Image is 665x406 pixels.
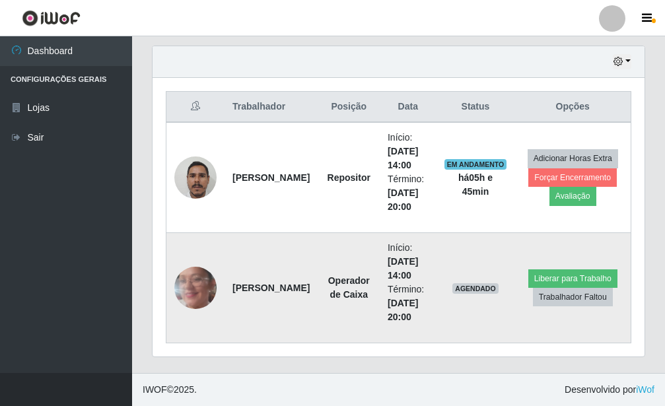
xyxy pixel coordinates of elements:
[318,92,380,123] th: Posição
[533,288,613,306] button: Trabalhador Faltou
[388,172,429,214] li: Término:
[143,384,167,395] span: IWOF
[22,10,81,26] img: CoreUI Logo
[514,92,631,123] th: Opções
[549,187,596,205] button: Avaliação
[232,283,310,293] strong: [PERSON_NAME]
[225,92,318,123] th: Trabalhador
[328,172,370,183] strong: Repositor
[380,92,437,123] th: Data
[565,383,654,397] span: Desenvolvido por
[232,172,310,183] strong: [PERSON_NAME]
[388,256,418,281] time: [DATE] 14:00
[388,131,429,172] li: Início:
[388,146,418,170] time: [DATE] 14:00
[388,187,418,212] time: [DATE] 20:00
[388,298,418,322] time: [DATE] 20:00
[437,92,515,123] th: Status
[528,168,617,187] button: Forçar Encerramento
[388,283,429,324] li: Término:
[388,241,429,283] li: Início:
[528,149,618,168] button: Adicionar Horas Extra
[444,159,507,170] span: EM ANDAMENTO
[528,269,617,288] button: Liberar para Trabalho
[174,149,217,205] img: 1754513784799.jpeg
[458,172,493,197] strong: há 05 h e 45 min
[174,241,217,335] img: 1744402727392.jpeg
[328,275,370,300] strong: Operador de Caixa
[452,283,499,294] span: AGENDADO
[636,384,654,395] a: iWof
[143,383,197,397] span: © 2025 .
